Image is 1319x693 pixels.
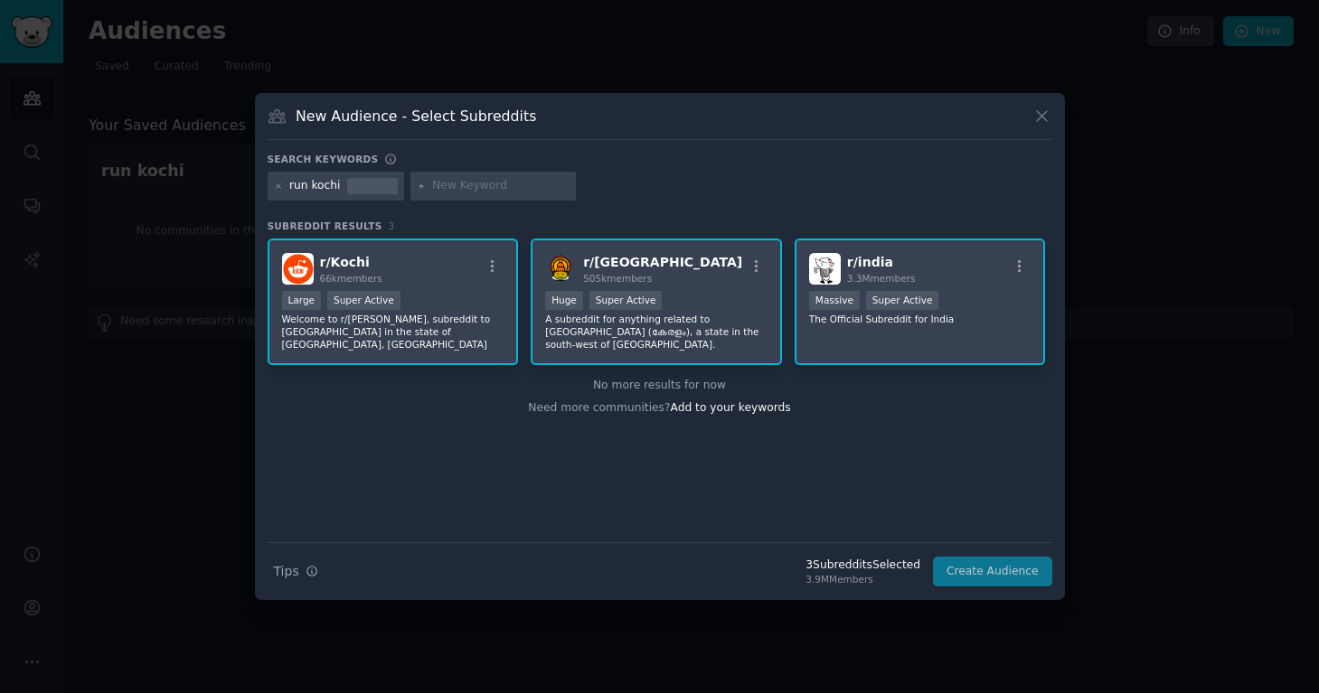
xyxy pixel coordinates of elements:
[282,291,322,310] div: Large
[545,291,583,310] div: Huge
[589,291,663,310] div: Super Active
[432,178,570,194] input: New Keyword
[809,313,1032,325] p: The Official Subreddit for India
[268,153,379,165] h3: Search keywords
[583,273,652,284] span: 505k members
[806,573,920,585] div: 3.9M Members
[389,220,395,231] span: 3
[847,273,916,284] span: 3.3M members
[866,291,939,310] div: Super Active
[545,313,768,351] p: A subreddit for anything related to [GEOGRAPHIC_DATA] (കേരളം), a state in the south-west of [GEOG...
[806,557,920,574] div: 3 Subreddit s Selected
[809,291,860,310] div: Massive
[671,401,791,414] span: Add to your keywords
[809,253,841,285] img: india
[282,313,504,351] p: Welcome to r/[PERSON_NAME], subreddit to [GEOGRAPHIC_DATA] in the state of [GEOGRAPHIC_DATA], [GE...
[268,394,1052,417] div: Need more communities?
[545,253,577,285] img: Kerala
[583,255,742,269] span: r/ [GEOGRAPHIC_DATA]
[282,253,314,285] img: Kochi
[289,178,341,194] div: run kochi
[320,273,382,284] span: 66k members
[320,255,370,269] span: r/ Kochi
[847,255,893,269] span: r/ india
[327,291,400,310] div: Super Active
[268,220,382,232] span: Subreddit Results
[268,378,1052,394] div: No more results for now
[296,107,536,126] h3: New Audience - Select Subreddits
[274,562,299,581] span: Tips
[268,556,325,587] button: Tips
